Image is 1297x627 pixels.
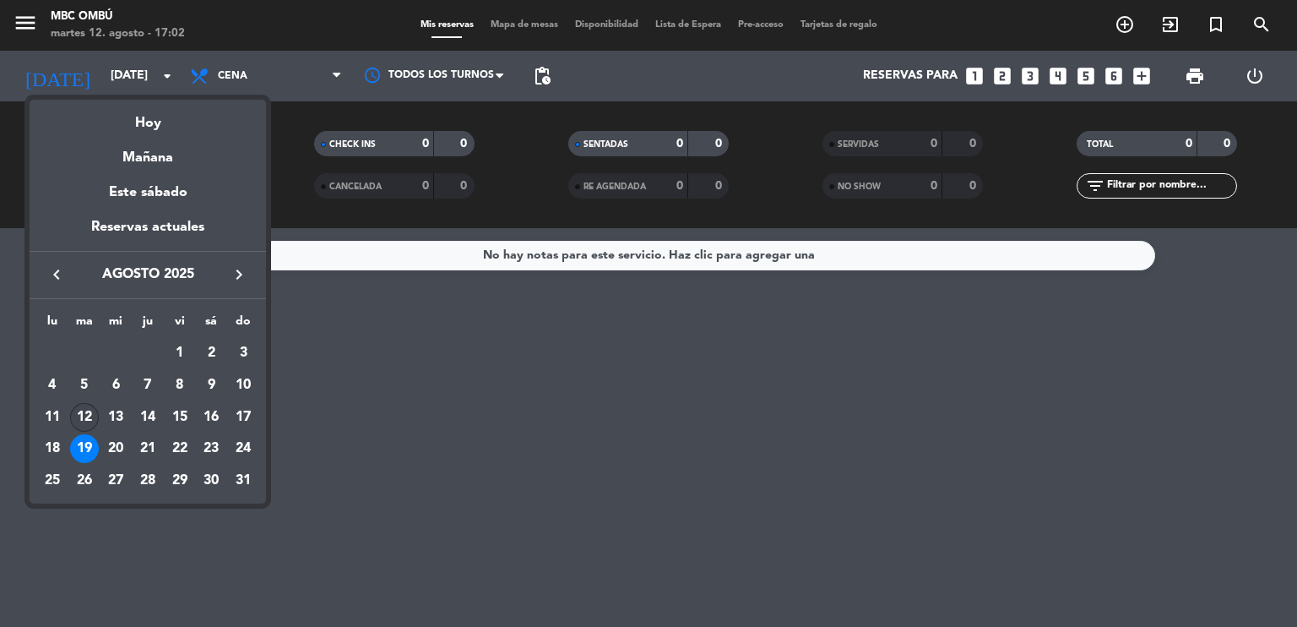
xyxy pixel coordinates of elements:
td: AGO. [36,337,164,369]
th: martes [68,312,100,338]
div: 2 [197,339,225,368]
div: 1 [166,339,194,368]
td: 13 de agosto de 2025 [100,401,132,433]
div: 6 [101,371,130,400]
td: 14 de agosto de 2025 [132,401,164,433]
div: 18 [38,434,67,463]
td: 25 de agosto de 2025 [36,465,68,497]
td: 9 de agosto de 2025 [196,369,228,401]
div: 30 [197,466,225,495]
th: miércoles [100,312,132,338]
th: jueves [132,312,164,338]
div: 3 [229,339,258,368]
div: 16 [197,403,225,432]
div: 13 [101,403,130,432]
button: keyboard_arrow_left [41,264,72,286]
td: 20 de agosto de 2025 [100,433,132,465]
td: 24 de agosto de 2025 [227,433,259,465]
td: 8 de agosto de 2025 [164,369,196,401]
td: 23 de agosto de 2025 [196,433,228,465]
td: 16 de agosto de 2025 [196,401,228,433]
div: 20 [101,434,130,463]
div: 17 [229,403,258,432]
div: 15 [166,403,194,432]
div: 19 [70,434,99,463]
td: 18 de agosto de 2025 [36,433,68,465]
div: Reservas actuales [30,216,266,251]
div: Hoy [30,100,266,134]
th: sábado [196,312,228,338]
div: 11 [38,403,67,432]
div: 25 [38,466,67,495]
td: 7 de agosto de 2025 [132,369,164,401]
th: viernes [164,312,196,338]
td: 12 de agosto de 2025 [68,401,100,433]
div: 12 [70,403,99,432]
div: 4 [38,371,67,400]
i: keyboard_arrow_left [46,264,67,285]
td: 26 de agosto de 2025 [68,465,100,497]
td: 31 de agosto de 2025 [227,465,259,497]
div: 10 [229,371,258,400]
td: 30 de agosto de 2025 [196,465,228,497]
td: 15 de agosto de 2025 [164,401,196,433]
td: 21 de agosto de 2025 [132,433,164,465]
div: 22 [166,434,194,463]
div: 26 [70,466,99,495]
td: 2 de agosto de 2025 [196,337,228,369]
div: 31 [229,466,258,495]
div: Este sábado [30,169,266,216]
td: 5 de agosto de 2025 [68,369,100,401]
td: 4 de agosto de 2025 [36,369,68,401]
span: agosto 2025 [72,264,224,286]
td: 6 de agosto de 2025 [100,369,132,401]
div: Mañana [30,134,266,169]
td: 1 de agosto de 2025 [164,337,196,369]
div: 14 [133,403,162,432]
td: 3 de agosto de 2025 [227,337,259,369]
td: 27 de agosto de 2025 [100,465,132,497]
td: 22 de agosto de 2025 [164,433,196,465]
div: 9 [197,371,225,400]
td: 19 de agosto de 2025 [68,433,100,465]
div: 23 [197,434,225,463]
th: lunes [36,312,68,338]
div: 21 [133,434,162,463]
td: 10 de agosto de 2025 [227,369,259,401]
i: keyboard_arrow_right [229,264,249,285]
div: 27 [101,466,130,495]
td: 28 de agosto de 2025 [132,465,164,497]
div: 7 [133,371,162,400]
div: 8 [166,371,194,400]
div: 28 [133,466,162,495]
button: keyboard_arrow_right [224,264,254,286]
div: 5 [70,371,99,400]
td: 17 de agosto de 2025 [227,401,259,433]
td: 11 de agosto de 2025 [36,401,68,433]
td: 29 de agosto de 2025 [164,465,196,497]
th: domingo [227,312,259,338]
div: 29 [166,466,194,495]
div: 24 [229,434,258,463]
